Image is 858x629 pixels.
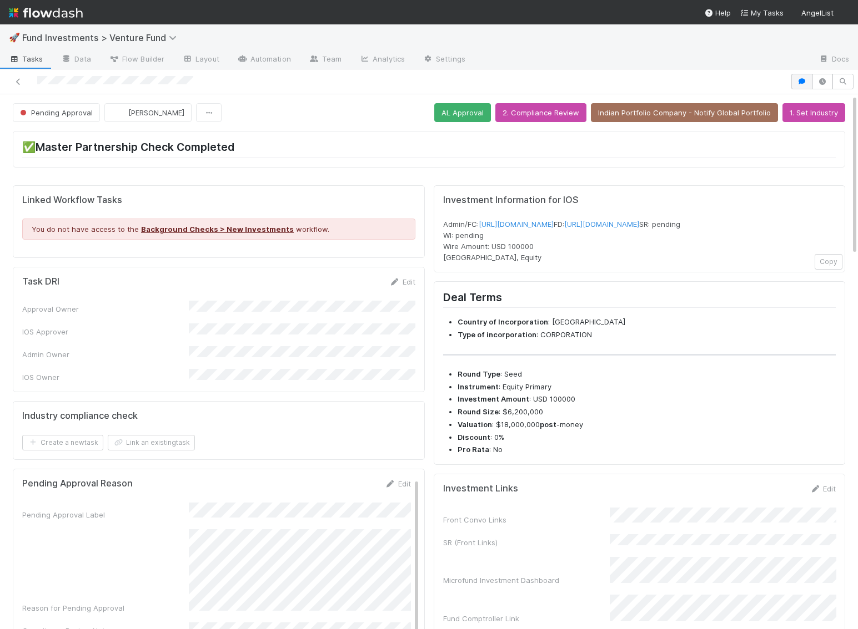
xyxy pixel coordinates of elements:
span: AngelList [801,8,834,17]
h5: Investment Links [443,483,518,494]
a: Edit [385,479,411,488]
h2: ✅Master Partnership Check Completed [22,140,836,158]
a: Edit [389,277,415,286]
h5: Investment Information for IOS [443,195,836,206]
h5: Pending Approval Reason [22,478,133,489]
li: : Equity Primary [458,382,836,393]
strong: Valuation [458,420,492,429]
div: SR (Front Links) [443,537,610,548]
h5: Linked Workflow Tasks [22,195,415,206]
img: avatar_f2899df2-d2b9-483b-a052-ca3b1db2e5e2.png [114,107,125,118]
div: You do not have access to the workflow. [22,219,415,240]
button: Pending Approval [13,103,100,122]
span: 🚀 [9,33,20,42]
a: Automation [228,51,300,69]
div: Pending Approval Label [22,509,189,520]
a: Team [300,51,350,69]
button: Copy [815,254,842,270]
h5: Industry compliance check [22,410,138,422]
a: Analytics [350,51,414,69]
span: My Tasks [740,8,784,17]
button: Indian Portfolio Company - Notify Global Portfolio [591,103,778,122]
a: [URL][DOMAIN_NAME] [564,220,639,229]
h2: Deal Terms [443,291,836,308]
button: 2. Compliance Review [495,103,586,122]
div: Front Convo Links [443,514,610,525]
button: 1. Set Industry [782,103,845,122]
strong: Investment Amount [458,394,529,403]
strong: Round Type [458,369,500,378]
button: Create a newtask [22,435,103,450]
strong: Type of incorporation [458,330,536,339]
button: AL Approval [434,103,491,122]
li: : Seed [458,369,836,380]
strong: Country of Incorporation [458,317,548,326]
a: Data [52,51,100,69]
h5: Task DRI [22,276,59,287]
div: Admin Owner [22,349,189,360]
a: Layout [173,51,228,69]
button: [PERSON_NAME] [104,103,192,122]
div: IOS Approver [22,326,189,337]
a: Docs [810,51,858,69]
strong: Pro Rata [458,445,489,454]
a: [URL][DOMAIN_NAME] [479,220,554,229]
div: Approval Owner [22,303,189,315]
div: Microfund Investment Dashboard [443,575,610,586]
a: My Tasks [740,7,784,18]
li: : USD 100000 [458,394,836,405]
span: Flow Builder [109,53,164,64]
a: Settings [414,51,474,69]
span: Pending Approval [18,108,93,117]
a: Edit [810,484,836,493]
li: : $18,000,000 -money [458,419,836,430]
li: : $6,200,000 [458,407,836,418]
span: Fund Investments > Venture Fund [22,32,182,43]
div: IOS Owner [22,372,189,383]
span: Admin/FC: FD: SR: pending WI: pending Wire Amount: USD 100000 [GEOGRAPHIC_DATA], Equity [443,220,680,262]
strong: post [540,420,556,429]
strong: Instrument [458,382,499,391]
strong: Round Size [458,407,499,416]
a: Flow Builder [100,51,173,69]
li: : No [458,444,836,455]
div: Reason for Pending Approval [22,602,189,613]
a: Background Checks > New Investments [141,225,294,234]
li: : [GEOGRAPHIC_DATA] [458,317,836,328]
span: [PERSON_NAME] [128,108,184,117]
strong: Discount [458,433,490,442]
button: Link an existingtask [108,435,195,450]
li: : CORPORATION [458,329,836,341]
div: Fund Comptroller Link [443,613,610,624]
div: Help [704,7,731,18]
img: logo-inverted-e16ddd16eac7371096b0.svg [9,3,83,22]
li: : 0% [458,432,836,443]
img: avatar_041b9f3e-9684-4023-b9b7-2f10de55285d.png [838,8,849,19]
span: Tasks [9,53,43,64]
